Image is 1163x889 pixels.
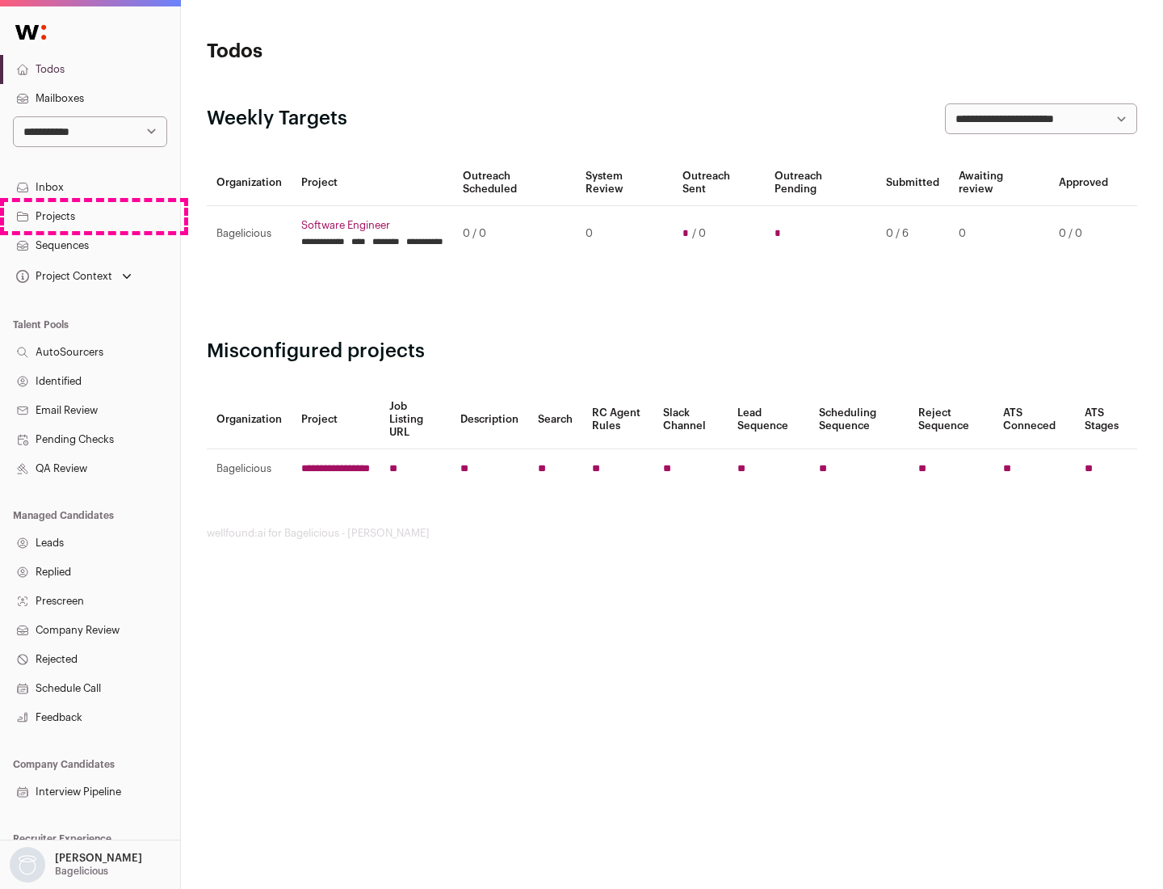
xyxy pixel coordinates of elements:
h2: Weekly Targets [207,106,347,132]
th: Organization [207,390,292,449]
td: 0 / 6 [876,206,949,262]
a: Software Engineer [301,219,443,232]
th: ATS Stages [1075,390,1137,449]
h1: Todos [207,39,517,65]
th: Submitted [876,160,949,206]
th: Project [292,390,380,449]
td: 0 [576,206,672,262]
th: Outreach Sent [673,160,766,206]
td: Bagelicious [207,206,292,262]
footer: wellfound:ai for Bagelicious - [PERSON_NAME] [207,527,1137,540]
th: Awaiting review [949,160,1049,206]
th: Organization [207,160,292,206]
p: Bagelicious [55,865,108,878]
th: Project [292,160,453,206]
div: Project Context [13,270,112,283]
th: Search [528,390,582,449]
td: 0 [949,206,1049,262]
h2: Misconfigured projects [207,339,1137,364]
th: Outreach Scheduled [453,160,576,206]
td: 0 / 0 [1049,206,1118,262]
span: / 0 [692,227,706,240]
th: Slack Channel [653,390,728,449]
th: Job Listing URL [380,390,451,449]
p: [PERSON_NAME] [55,852,142,865]
th: Lead Sequence [728,390,809,449]
img: nopic.png [10,847,45,883]
button: Open dropdown [6,847,145,883]
td: 0 / 0 [453,206,576,262]
th: System Review [576,160,672,206]
th: ATS Conneced [993,390,1074,449]
td: Bagelicious [207,449,292,489]
th: Approved [1049,160,1118,206]
th: Reject Sequence [909,390,994,449]
th: Scheduling Sequence [809,390,909,449]
th: Description [451,390,528,449]
button: Open dropdown [13,265,135,288]
th: Outreach Pending [765,160,875,206]
th: RC Agent Rules [582,390,653,449]
img: Wellfound [6,16,55,48]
